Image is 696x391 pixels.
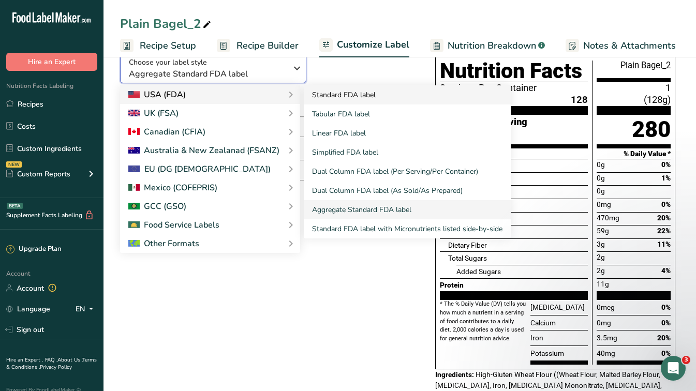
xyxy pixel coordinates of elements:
a: Aggregate Standard FDA label [304,200,511,219]
span: Notes & Attachments [583,39,676,53]
span: 0mg [597,199,611,210]
span: Calcium [530,318,556,328]
div: Plain Bagel_2 [593,61,671,82]
a: Linear FDA label [304,124,511,143]
span: 0% [661,318,671,328]
span: Ingredients: [435,370,474,379]
span: 11g [597,279,609,290]
span: 280 [632,118,671,141]
iframe: Intercom live chat [661,356,686,381]
span: 4% [661,266,671,275]
div: Amount Per Serving [440,119,588,126]
div: * The % Daily Value (DV) tells you how much a nutrient in a serving of food contributes to a dail... [440,300,526,365]
span: [MEDICAL_DATA] [530,302,585,313]
span: Aggregate Standard FDA label [129,68,287,80]
span: 11% [657,240,671,248]
div: Calories [440,126,588,144]
span: 0% [661,348,671,359]
div: Plain Bagel_2 [120,14,213,33]
span: 1% [661,174,671,182]
a: Customize Label [319,33,409,58]
div: 0mg [597,317,661,329]
span: Iron [530,333,543,343]
a: Dual Column FDA label (Per Serving/Per Container) [304,162,511,181]
a: Standard FDA label [304,85,511,104]
span: Dietary Fiber [448,241,487,249]
div: EU (DG [DEMOGRAPHIC_DATA]) [128,163,271,175]
a: Tabular FDA label [304,104,511,124]
div: BETA [7,203,23,209]
a: About Us . [57,356,82,364]
a: Nutrition Breakdown [430,34,545,57]
span: 2g [597,265,605,276]
div: UK (FSA) [128,107,179,119]
span: 20% [657,214,671,222]
div: Food Service Labels [128,219,219,231]
span: 1 (128g) [597,82,671,106]
span: Choose your label style [129,57,207,68]
div: Canadian (CFIA) [128,126,205,138]
div: % Daily Value * [593,148,671,159]
div: 3.5mg [597,332,657,344]
span: 3 [682,356,690,364]
div: Nutrition Facts [440,61,593,82]
span: Servings Per Container [440,82,588,94]
span: 0g [597,173,605,184]
span: Added Sugars [456,267,501,276]
span: 22% [657,227,671,235]
div: Upgrade Plan [6,244,61,254]
div: Custom Reports [6,169,70,179]
span: 20% [657,333,671,343]
img: 2Q== [128,203,140,210]
span: 59g [597,225,609,236]
div: Australia & New Zealanad (FSANZ) [128,144,279,157]
div: EN [76,303,97,315]
span: Potassium [530,348,564,359]
button: Choose your label style Aggregate Standard FDA label [120,54,306,83]
span: 0g [597,186,605,197]
a: Simplified FDA label [304,143,511,162]
a: FAQ . [45,356,57,364]
span: Customize Label [337,38,409,52]
span: 0% [661,302,671,313]
button: Hire an Expert [6,53,97,71]
span: 2g [597,252,605,263]
span: 470mg [597,213,619,223]
span: 0g [597,159,605,170]
div: Mexico (COFEPRIS) [128,182,217,194]
a: Standard FDA label with Micronutrients listed side-by-side [304,219,511,238]
span: Protein [440,281,464,289]
a: Recipe Builder [217,34,299,57]
div: 40mg [597,347,661,360]
div: NEW [6,161,22,168]
span: 0% [661,200,671,208]
div: GCC (GSO) [128,200,186,213]
span: Recipe Builder [236,39,299,53]
a: Language [6,300,50,318]
span: 128 [440,94,588,106]
a: Terms & Conditions . [6,356,97,371]
span: 0% [661,160,671,169]
span: Recipe Setup [140,39,196,53]
a: Recipe Setup [120,34,196,57]
span: 3g [597,239,605,250]
div: USA (FDA) [128,88,186,101]
span: Total Sugars [448,254,487,262]
span: Nutrition Breakdown [448,39,536,53]
a: Privacy Policy [40,364,72,371]
a: Dual Column FDA label (As Sold/As Prepared) [304,181,511,200]
div: Other Formats [128,237,199,250]
a: Notes & Attachments [566,34,676,57]
a: Hire an Expert . [6,356,43,364]
div: 0mcg [597,301,661,314]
